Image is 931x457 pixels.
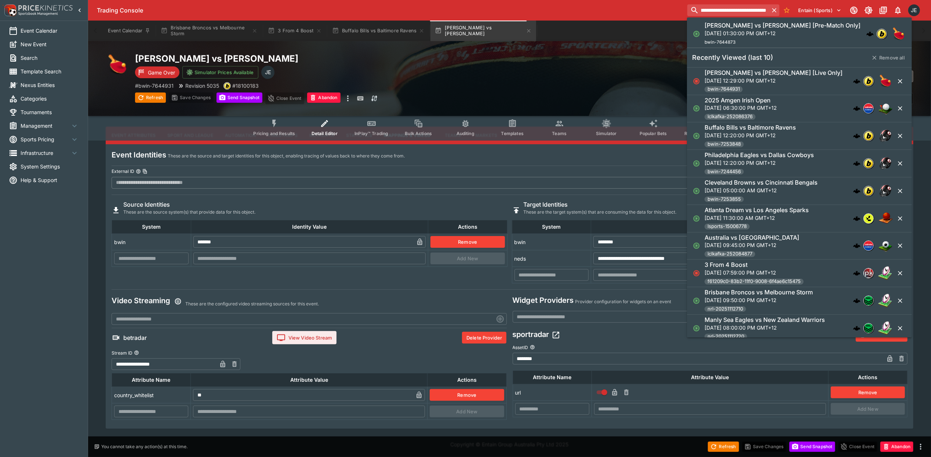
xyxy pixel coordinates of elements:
[123,208,255,216] span: These are the source system(s) that provide data for this object.
[112,220,191,234] th: System
[877,29,887,39] div: bwin
[877,29,887,39] img: bwin.png
[693,215,700,222] svg: Open
[312,131,338,136] span: Detail Editor
[135,93,166,103] button: Refresh
[405,131,432,136] span: Bulk Actions
[428,373,506,387] th: Actions
[705,86,743,93] span: bwin-7644931
[853,160,861,167] img: logo-cerberus.svg
[863,131,874,141] div: bwin
[853,270,861,277] div: cerberus
[112,373,191,387] th: Attribute Name
[21,149,70,157] span: Infrastructure
[866,30,874,37] img: logo-cerberus.svg
[863,104,874,114] div: lclkafka
[908,4,920,16] div: James Edlin
[552,131,567,136] span: Teams
[156,21,262,41] button: Brisbane Broncos vs Melbourne Storm
[891,26,906,41] img: table_tennis.png
[705,196,744,203] span: bwin-7253855
[864,296,873,305] img: nrl.png
[705,39,735,45] span: bwin-7644873
[705,186,818,194] p: [DATE] 05:00:00 AM GMT+12
[596,131,617,136] span: Simulator
[853,324,861,332] img: logo-cerberus.svg
[191,373,428,387] th: Attribute Value
[512,250,591,267] td: neds
[878,184,893,198] img: american_football.png
[112,387,191,403] td: country_whitelist
[693,105,700,112] svg: Open
[21,95,79,102] span: Categories
[2,3,17,18] img: PriceKinetics Logo
[853,242,861,250] div: cerberus
[705,223,750,231] span: lsports-15006778
[272,331,337,344] button: View Video Stream
[878,74,893,88] img: table_tennis.png
[705,141,744,148] span: bwin-7253848
[864,214,873,223] img: lsports.jpeg
[878,156,893,171] img: american_football.png
[863,268,874,279] div: pricekinetics
[705,324,825,331] p: [DATE] 08:00:00 PM GMT+12
[263,21,326,41] button: 3 From 4 Boost
[878,129,893,144] img: american_football.png
[789,442,835,452] button: Send Snapshot
[864,323,873,333] img: nrl.png
[853,187,861,195] div: cerberus
[693,270,700,277] svg: Closed
[828,371,907,384] th: Actions
[864,76,873,86] img: bwin.png
[853,215,861,222] img: logo-cerberus.svg
[21,135,70,143] span: Sports Pricing
[592,371,828,384] th: Attribute Value
[705,261,748,269] h6: 3 From 4 Boost
[853,77,861,85] div: cerberus
[513,384,592,401] td: url
[853,105,861,112] div: cerberus
[512,234,591,250] td: bwin
[112,295,184,307] h4: Video Streaming
[217,93,262,103] button: Send Snapshot
[693,133,700,140] svg: Open
[864,131,873,141] img: bwin.png
[21,81,79,89] span: Nexus Entities
[112,168,134,174] p: External ID
[21,40,79,48] span: New Event
[18,12,58,15] img: Sportsbook Management
[457,131,474,136] span: Auditing
[853,215,861,222] div: cerberus
[693,77,700,85] svg: Closed
[878,239,893,253] img: soccer.png
[853,133,861,140] img: logo-cerberus.svg
[513,295,574,305] h4: Widget Providers
[863,76,874,86] div: bwin
[705,152,814,159] h6: Philadelphia Eagles vs Dallas Cowboys
[831,387,905,398] button: Remove
[142,169,148,174] button: Copy To Clipboard
[112,234,191,250] td: bwin
[693,297,700,304] svg: Open
[693,324,700,332] svg: Open
[430,389,504,401] button: Remove
[880,442,913,450] span: Mark an event as closed and abandoned.
[430,21,536,41] button: [PERSON_NAME] vs [PERSON_NAME]
[428,220,508,234] th: Actions
[794,4,846,16] button: Select Tenant
[21,122,70,130] span: Management
[705,214,809,222] p: [DATE] 11:30:00 AM GMT+12
[261,66,274,79] div: James Edlin
[247,115,771,141] div: Event type filters
[853,160,861,167] div: cerberus
[864,241,873,251] img: lclkafka.png
[863,213,874,224] div: lsports
[868,52,909,64] button: Remove all
[853,270,861,277] img: logo-cerberus.svg
[705,159,814,167] p: [DATE] 12:20:00 PM GMT+12
[307,94,340,101] span: Mark an event as closed and abandoned.
[705,104,777,112] p: [DATE] 06:30:00 PM GMT+12
[877,4,890,17] button: Documentation
[853,297,861,304] div: cerberus
[354,131,388,136] span: InPlay™ Trading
